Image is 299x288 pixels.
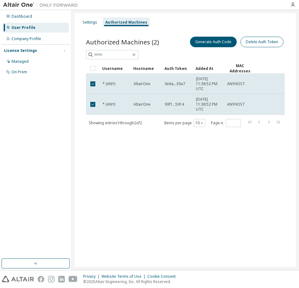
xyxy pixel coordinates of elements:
[227,63,253,74] div: MAC Addresses
[102,81,115,86] span: * (ANY)
[102,63,128,73] div: Username
[134,102,150,107] span: AltairOne
[2,276,34,282] img: altair_logo.svg
[69,276,78,282] img: youtube.svg
[12,36,41,41] div: Company Profile
[164,63,191,73] div: Auth Token
[12,59,29,64] div: Managed
[83,274,102,279] div: Privacy
[89,120,142,126] span: Showing entries 1 through 2 of 2
[105,20,147,25] div: Authorized Machines
[165,81,185,86] span: 0e6a...39a7
[165,102,184,107] span: 93f1...5914
[3,2,81,8] img: Altair One
[12,14,32,19] div: Dashboard
[196,97,221,112] span: [DATE] 11:38:52 PM UTC
[12,25,36,30] div: User Profile
[102,102,115,107] span: * (ANY)
[196,63,222,73] div: Added At
[190,37,237,47] button: Generate Auth Code
[134,81,150,86] span: AltairOne
[195,121,204,126] button: 10
[12,70,27,75] div: On Prem
[83,279,179,284] p: © 2025 Altair Engineering, Inc. All Rights Reserved.
[83,20,97,25] div: Settings
[227,102,245,107] span: ANYHOST
[48,276,55,282] img: instagram.svg
[240,37,283,47] button: Delete Auth Token
[133,63,159,73] div: Hostname
[4,48,37,53] div: License Settings
[38,276,44,282] img: facebook.svg
[147,274,179,279] div: Cookie Consent
[58,276,65,282] img: linkedin.svg
[86,38,159,46] span: Authorized Machines (2)
[164,119,205,127] span: Items per page
[227,81,245,86] span: ANYHOST
[196,76,221,91] span: [DATE] 11:38:52 PM UTC
[102,274,147,279] div: Website Terms of Use
[211,119,241,127] span: Page n.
